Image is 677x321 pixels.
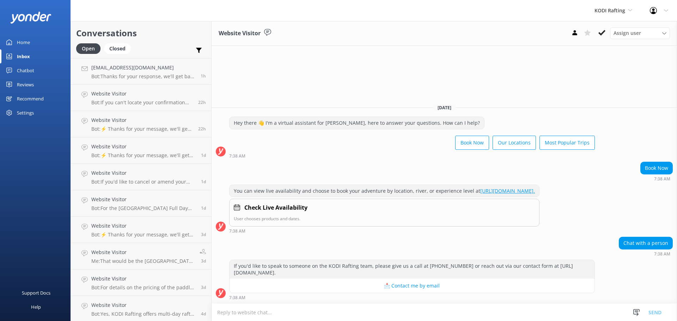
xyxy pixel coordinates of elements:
[71,164,211,190] a: Website VisitorBot:If you'd like to cancel or amend your reservation, please give us a call at [P...
[230,117,484,129] div: Hey there 👋 I'm a virtual assistant for [PERSON_NAME], here to answer your questions. How can I h...
[201,73,206,79] span: 03:00pm 13-Aug-2025 (UTC -06:00) America/Chihuahua
[198,126,206,132] span: 05:59pm 12-Aug-2025 (UTC -06:00) America/Chihuahua
[17,63,34,78] div: Chatbot
[104,43,131,54] div: Closed
[71,217,211,243] a: Website VisitorBot:⚡ Thanks for your message, we'll get back to you as soon as we can. You're als...
[76,43,100,54] div: Open
[654,252,670,256] strong: 7:38 AM
[71,111,211,137] a: Website VisitorBot:⚡ Thanks for your message, we'll get back to you as soon as we can. You're als...
[22,286,50,300] div: Support Docs
[455,136,489,150] button: Book Now
[640,176,673,181] div: 07:38am 09-Aug-2025 (UTC -06:00) America/Chihuahua
[230,185,539,197] div: You can view live availability and choose to book your adventure by location, river, or experienc...
[91,126,193,132] p: Bot: ⚡ Thanks for your message, we'll get back to you as soon as we can. You're also welcome to k...
[71,270,211,296] a: Website VisitorBot:For details on the pricing of the paddle and dip package, please check [URL][D...
[91,90,193,98] h4: Website Visitor
[229,229,245,233] strong: 7:38 AM
[76,44,104,52] a: Open
[493,136,536,150] button: Our Locations
[201,205,206,211] span: 08:07pm 11-Aug-2025 (UTC -06:00) America/Chihuahua
[91,205,196,211] p: Bot: For the [GEOGRAPHIC_DATA] Full Day and Half Day Raft Trips, participants must be at least [D...
[229,295,595,300] div: 07:38am 09-Aug-2025 (UTC -06:00) America/Chihuahua
[91,275,196,283] h4: Website Visitor
[76,26,206,40] h2: Conversations
[17,92,44,106] div: Recommend
[91,222,196,230] h4: Website Visitor
[91,99,193,106] p: Bot: If you can't locate your confirmation email, please reach out via our contact form at [URL][...
[654,177,670,181] strong: 7:38 AM
[614,29,641,37] span: Assign user
[91,73,195,80] p: Bot: Thanks for your response, we'll get back to you as soon as we can during opening hours.
[594,7,625,14] span: KODI Rafting
[229,153,595,158] div: 07:38am 09-Aug-2025 (UTC -06:00) America/Chihuahua
[619,237,672,249] div: Chat with a person
[619,251,673,256] div: 07:38am 09-Aug-2025 (UTC -06:00) America/Chihuahua
[17,106,34,120] div: Settings
[31,300,41,314] div: Help
[91,284,196,291] p: Bot: For details on the pricing of the paddle and dip package, please check [URL][DOMAIN_NAME].
[201,258,206,264] span: 09:23am 10-Aug-2025 (UTC -06:00) America/Chihuahua
[539,136,595,150] button: Most Popular Trips
[71,137,211,164] a: Website VisitorBot:⚡ Thanks for your message, we'll get back to you as soon as we can. You're als...
[198,99,206,105] span: 06:00pm 12-Aug-2025 (UTC -06:00) America/Chihuahua
[17,49,30,63] div: Inbox
[480,187,535,194] a: [URL][DOMAIN_NAME].
[17,78,34,92] div: Reviews
[71,58,211,85] a: [EMAIL_ADDRESS][DOMAIN_NAME]Bot:Thanks for your response, we'll get back to you as soon as we can...
[229,154,245,158] strong: 7:38 AM
[230,279,594,293] button: 📩 Contact me by email
[433,105,456,111] span: [DATE]
[71,85,211,111] a: Website VisitorBot:If you can't locate your confirmation email, please reach out via our contact ...
[91,301,196,309] h4: Website Visitor
[201,232,206,237] span: 12:53pm 10-Aug-2025 (UTC -06:00) America/Chihuahua
[71,190,211,217] a: Website VisitorBot:For the [GEOGRAPHIC_DATA] Full Day and Half Day Raft Trips, participants must ...
[91,258,194,264] p: Me: That would be the [GEOGRAPHIC_DATA][US_STATE]
[71,243,211,270] a: Website VisitorMe:That would be the [GEOGRAPHIC_DATA][US_STATE]3d
[201,311,206,317] span: 03:28pm 09-Aug-2025 (UTC -06:00) America/Chihuahua
[91,152,196,159] p: Bot: ⚡ Thanks for your message, we'll get back to you as soon as we can. You're also welcome to k...
[229,228,539,233] div: 07:38am 09-Aug-2025 (UTC -06:00) America/Chihuahua
[201,179,206,185] span: 03:03pm 12-Aug-2025 (UTC -06:00) America/Chihuahua
[91,179,196,185] p: Bot: If you'd like to cancel or amend your reservation, please give us a call at [PHONE_NUMBER] o...
[244,203,307,212] h4: Check Live Availability
[201,152,206,158] span: 03:59pm 12-Aug-2025 (UTC -06:00) America/Chihuahua
[91,196,196,203] h4: Website Visitor
[230,260,594,279] div: If you'd like to speak to someone on the KODI Rafting team, please give us a call at [PHONE_NUMBE...
[11,12,51,23] img: yonder-white-logo.png
[201,284,206,290] span: 05:36pm 09-Aug-2025 (UTC -06:00) America/Chihuahua
[17,35,30,49] div: Home
[91,116,193,124] h4: Website Visitor
[610,27,670,39] div: Assign User
[104,44,134,52] a: Closed
[91,169,196,177] h4: Website Visitor
[234,215,535,222] p: User chooses products and dates.
[229,296,245,300] strong: 7:38 AM
[91,232,196,238] p: Bot: ⚡ Thanks for your message, we'll get back to you as soon as we can. You're also welcome to k...
[91,311,196,317] p: Bot: Yes, KODI Rafting offers multi-day raft trips, including overnight trips. You can learn more...
[91,64,195,72] h4: [EMAIL_ADDRESS][DOMAIN_NAME]
[91,143,196,150] h4: Website Visitor
[91,248,194,256] h4: Website Visitor
[219,29,261,38] h3: Website Visitor
[641,162,672,174] div: Book Now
